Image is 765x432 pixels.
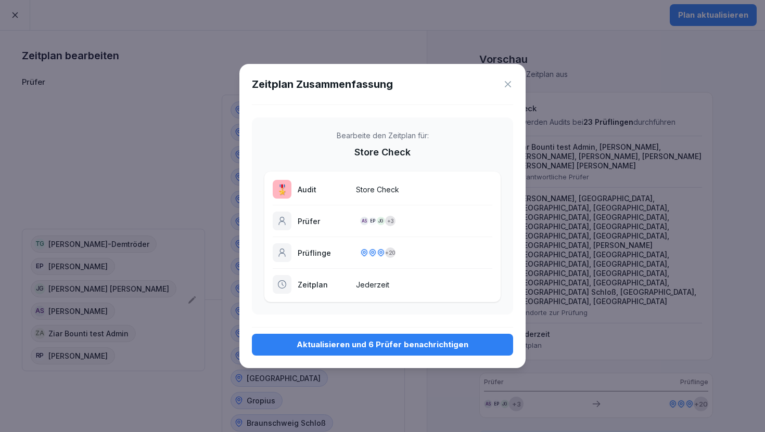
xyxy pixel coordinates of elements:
h1: Zeitplan Zusammenfassung [252,76,393,92]
p: Audit [298,184,350,195]
div: Aktualisieren und 6 Prüfer benachrichtigen [260,339,505,350]
div: + 20 [385,247,396,258]
p: Prüflinge [298,247,350,258]
p: Bearbeite den Zeitplan für: [337,130,429,141]
div: AS [360,217,368,225]
div: + 3 [385,216,396,226]
button: Aktualisieren und 6 Prüfer benachrichtigen [252,334,513,356]
p: Store Check [356,184,492,195]
p: Jederzeit [356,279,492,290]
p: Prüfer [298,216,350,227]
div: JG [377,217,385,225]
div: EP [368,217,377,225]
p: Zeitplan [298,279,350,290]
p: 🎖️ [276,182,288,197]
p: Store Check [354,145,411,159]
